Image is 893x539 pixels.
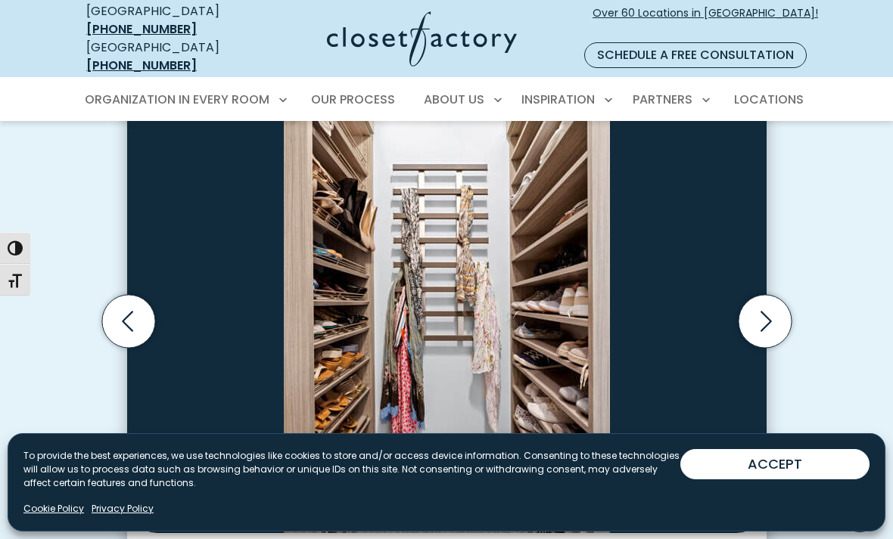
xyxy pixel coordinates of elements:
span: Our Process [311,91,395,108]
span: Locations [734,91,804,108]
p: To provide the best experiences, we use technologies like cookies to store and/or access device i... [23,449,680,490]
a: [PHONE_NUMBER] [86,57,197,74]
span: Partners [633,91,692,108]
a: Schedule a Free Consultation [584,42,807,68]
span: Organization in Every Room [85,91,269,108]
button: Next slide [733,289,798,354]
span: About Us [424,91,484,108]
div: [GEOGRAPHIC_DATA] [86,39,251,75]
img: Closet Factory Logo [327,11,517,67]
span: Inspiration [521,91,595,108]
span: Over 60 Locations in [GEOGRAPHIC_DATA]! [593,5,818,37]
nav: Primary Menu [74,79,819,121]
a: Cookie Policy [23,502,84,516]
a: Privacy Policy [92,502,154,516]
button: Previous slide [96,289,161,354]
button: ACCEPT [680,449,870,479]
div: [GEOGRAPHIC_DATA] [86,2,251,39]
img: Shoe shelving display with adjustable rows and a wall-mounted rack for scarves and belts. [127,68,767,533]
a: [PHONE_NUMBER] [86,20,197,38]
